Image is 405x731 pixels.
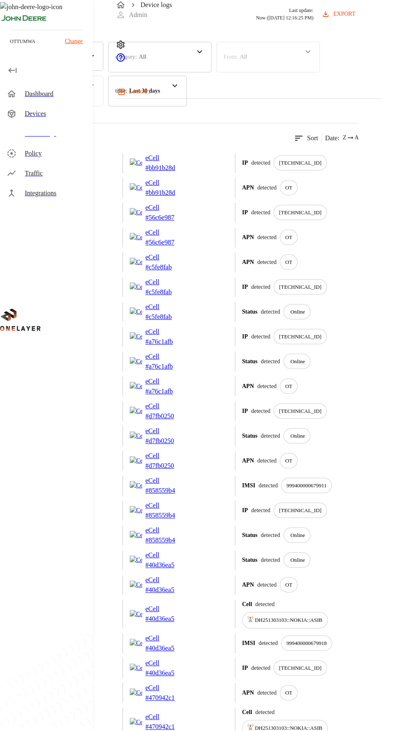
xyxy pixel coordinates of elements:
img: Cellular Router [130,610,142,618]
a: Cellular RoutereCell#d7fb0250 [130,426,228,446]
img: Cellular Router [130,506,142,515]
img: Cellular Router [130,456,142,465]
p: # c5fe8fab [145,262,187,272]
a: logout [116,85,382,98]
p: eCell [145,352,187,362]
p: # 56c6e987 [145,213,187,223]
p: [TECHNICAL_ID] [279,506,322,515]
p: # 858559b4 [145,486,187,496]
p: detected [261,531,280,539]
img: Cellular Router [130,688,142,697]
p: Date : [325,133,340,143]
a: Cellular RoutereCell#40d36ea5 [130,575,228,595]
a: Cellular RoutereCell#858559b4 [130,476,228,496]
p: detected [261,357,280,366]
p: eCell [145,604,187,614]
p: IP [242,664,248,672]
p: detected [257,382,276,391]
a: Cellular RoutereCell#470942c1 [130,683,228,703]
a: Cellular RoutereCell#d7fb0250 [130,401,228,421]
p: [TECHNICAL_ID] [279,407,322,415]
p: Status [242,531,257,539]
p: OT [285,457,292,465]
img: Cellular Router [130,718,142,726]
p: Online [291,357,305,366]
button: logout [116,85,154,98]
a: Cellular RoutereCell#a76c1afb [130,327,228,347]
p: IP [242,283,248,291]
span: A [355,134,359,142]
img: Cellular Router [130,639,142,647]
p: eCell [145,658,187,668]
p: eCell [145,525,187,535]
p: eCell [145,712,187,722]
a: Cellular RoutereCell#40d36ea5 [130,658,228,678]
p: Online [291,556,305,564]
p: detected [251,283,271,291]
p: # 858559b4 [145,511,187,520]
p: detected [259,481,278,490]
a: Cellular RoutereCell#56c6e987 [130,228,228,247]
img: Cellular Router [130,307,142,316]
p: # 40d36ea5 [145,643,187,653]
p: IP [242,332,248,341]
p: detected [257,258,276,266]
img: Cellular Router [130,664,142,672]
p: # c5fe8fab [145,287,187,297]
p: # a76c1afb [145,386,187,396]
p: detected [251,208,271,217]
span: Z [343,134,346,142]
p: detected [251,506,271,515]
img: Cellular Router [130,556,142,564]
p: eCell [145,633,187,643]
p: eCell [145,401,187,411]
img: Cellular Router [130,258,142,266]
p: # 40d36ea5 [145,560,187,570]
p: detected [261,431,280,440]
p: APN [242,382,254,391]
p: OT [285,258,292,266]
a: Cellular RoutereCell#c5fe8fab [130,277,228,297]
a: Cellular RoutereCell#40d36ea5 [130,604,228,624]
p: [TECHNICAL_ID] [279,159,322,167]
p: detected [251,158,271,167]
p: 999400000679918 [286,639,327,647]
p: eCell [145,501,187,511]
p: APN [242,580,254,589]
img: Cellular Router [130,158,142,167]
p: detected [251,407,271,415]
img: Cellular Router [130,357,142,366]
p: IP [242,158,248,167]
p: # 56c6e987 [145,237,187,247]
p: OT [285,233,292,242]
p: detected [257,688,276,697]
p: eCell [145,550,187,560]
p: Online [291,308,305,316]
img: Cellular Router [130,431,142,440]
p: detected [255,708,275,717]
p: eCell [145,327,187,337]
p: eCell [145,451,187,461]
p: IP [242,208,248,217]
p: IP [242,506,248,515]
p: detected [251,332,271,341]
p: # a76c1afb [145,362,187,371]
p: # bb91b28d [145,188,187,198]
img: Cellular Router [130,580,142,589]
a: Cellular RoutereCell#c5fe8fab [130,252,228,272]
p: 999400000679911 [286,482,326,490]
span: Support Portal [116,57,126,64]
p: eCell [145,683,187,693]
p: APN [242,258,254,266]
p: Status [242,307,257,316]
p: detected [261,556,280,564]
a: Cellular RoutereCell#d7fb0250 [130,451,228,471]
p: # a76c1afb [145,337,187,347]
p: detected [255,600,275,609]
p: # c5fe8fab [145,312,187,322]
p: Status [242,357,257,366]
p: OT [285,184,292,192]
p: IMSI [242,639,255,647]
p: Cell [242,708,252,717]
a: Cellular RoutereCell#bb91b28d [130,178,228,198]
